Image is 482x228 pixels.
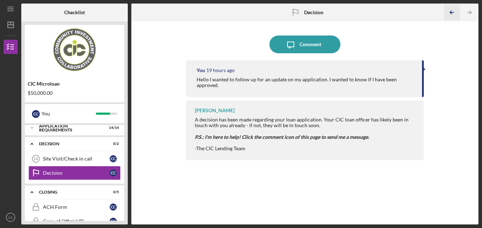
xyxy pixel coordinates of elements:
[4,210,18,224] button: CC
[28,152,121,166] a: 14Site Visit/Check in callCC
[25,28,124,71] img: Product logo
[32,110,40,118] div: C C
[197,67,205,73] div: You
[28,81,121,87] div: CIC Microloan
[28,90,121,96] div: $50,000.00
[269,36,340,53] button: Comment
[42,108,96,120] div: You
[43,218,110,224] div: Copy of Official ID
[43,170,110,176] div: Decision
[39,142,101,146] div: Decision
[195,117,417,128] div: A decision has been made regarding your loan application. Your CIC loan officer has likely been i...
[110,169,117,177] div: C C
[304,10,323,15] b: Decision
[106,190,119,194] div: 0 / 5
[195,108,235,113] div: [PERSON_NAME]
[110,218,117,225] div: C C
[8,216,13,219] text: CC
[43,156,110,162] div: Site Visit/Check in call
[300,36,321,53] div: Comment
[39,124,101,132] div: APPLICATION REQUIREMENTS
[195,134,369,140] em: P.S.: I'm here to help! Click the comment icon of this page to send me a message.
[206,67,235,73] time: 2025-09-25 17:01
[39,190,101,194] div: CLOSING
[110,155,117,162] div: C C
[33,157,38,161] tspan: 14
[64,10,85,15] b: Checklist
[110,203,117,211] div: C C
[28,200,121,214] a: ACH FormCC
[28,166,121,180] a: DecisionCC
[43,204,110,210] div: ACH Form
[106,126,119,130] div: 14 / 14
[197,77,415,88] div: Hello I wanted to follow up for an update on my application. I wanted to know if I have been appr...
[195,146,417,151] div: -The CIC Lending Team
[106,142,119,146] div: 0 / 2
